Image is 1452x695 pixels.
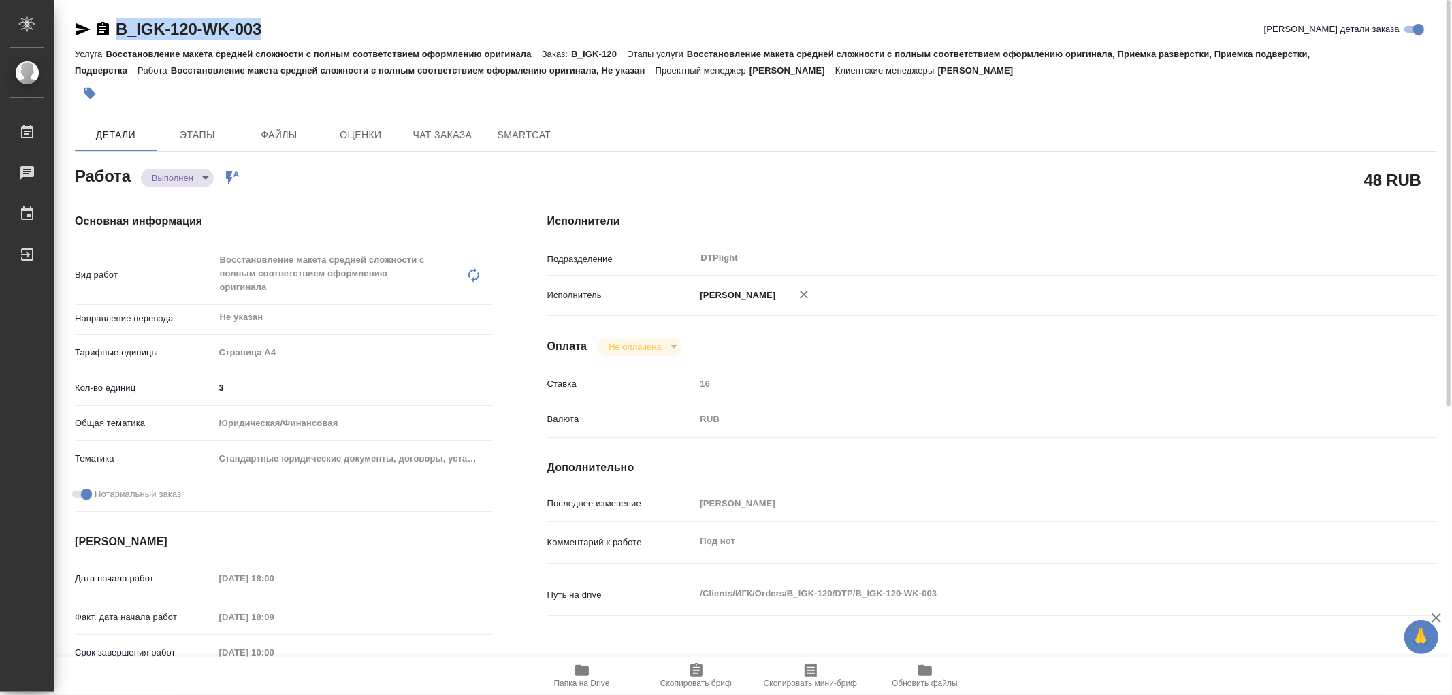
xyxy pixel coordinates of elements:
[696,530,1363,553] textarea: Под нот
[1404,620,1438,654] button: 🙏
[547,497,696,511] p: Последнее изменение
[75,381,214,395] p: Кол-во единиц
[95,487,181,501] span: Нотариальный заказ
[554,679,610,688] span: Папка на Drive
[75,268,214,282] p: Вид работ
[214,607,334,627] input: Пустое поле
[764,679,857,688] span: Скопировать мини-бриф
[789,280,819,310] button: Удалить исполнителя
[547,338,587,355] h4: Оплата
[696,289,776,302] p: [PERSON_NAME]
[696,494,1363,513] input: Пустое поле
[138,65,171,76] p: Работа
[547,377,696,391] p: Ставка
[1410,623,1433,651] span: 🙏
[75,49,1310,76] p: Восстановление макета средней сложности с полным соответствием оформлению оригинала, Приемка разв...
[214,341,493,364] div: Страница А4
[214,643,334,662] input: Пустое поле
[525,657,639,695] button: Папка на Drive
[547,413,696,426] p: Валюта
[547,253,696,266] p: Подразделение
[106,49,541,59] p: Восстановление макета средней сложности с полным соответствием оформлению оригинала
[214,378,493,398] input: ✎ Введи что-нибудь
[1264,22,1400,36] span: [PERSON_NAME] детали заказа
[547,213,1437,229] h4: Исполнители
[75,572,214,585] p: Дата начала работ
[598,338,681,356] div: Выполнен
[547,459,1437,476] h4: Дополнительно
[328,127,393,144] span: Оценки
[542,49,571,59] p: Заказ:
[214,412,493,435] div: Юридическая/Финансовая
[75,417,214,430] p: Общая тематика
[696,582,1363,605] textarea: /Clients/ИГК/Orders/B_IGK-120/DTP/B_IGK-120-WK-003
[75,21,91,37] button: Скопировать ссылку для ЯМессенджера
[246,127,312,144] span: Файлы
[148,172,197,184] button: Выполнен
[627,49,687,59] p: Этапы услуги
[639,657,754,695] button: Скопировать бриф
[214,568,334,588] input: Пустое поле
[116,20,261,38] a: B_IGK-120-WK-003
[660,679,732,688] span: Скопировать бриф
[83,127,148,144] span: Детали
[696,408,1363,431] div: RUB
[892,679,958,688] span: Обновить файлы
[75,312,214,325] p: Направление перевода
[868,657,982,695] button: Обновить файлы
[938,65,1024,76] p: [PERSON_NAME]
[141,169,214,187] div: Выполнен
[491,127,557,144] span: SmartCat
[835,65,938,76] p: Клиентские менеджеры
[171,65,656,76] p: Восстановление макета средней сложности с полным соответствием оформлению оригинала, Не указан
[547,588,696,602] p: Путь на drive
[75,534,493,550] h4: [PERSON_NAME]
[75,49,106,59] p: Услуга
[754,657,868,695] button: Скопировать мини-бриф
[547,289,696,302] p: Исполнитель
[604,341,665,353] button: Не оплачена
[696,374,1363,393] input: Пустое поле
[571,49,627,59] p: B_IGK-120
[749,65,835,76] p: [PERSON_NAME]
[95,21,111,37] button: Скопировать ссылку
[410,127,475,144] span: Чат заказа
[75,346,214,359] p: Тарифные единицы
[75,163,131,187] h2: Работа
[75,213,493,229] h4: Основная информация
[75,78,105,108] button: Добавить тэг
[214,447,493,470] div: Стандартные юридические документы, договоры, уставы
[656,65,749,76] p: Проектный менеджер
[75,646,214,660] p: Срок завершения работ
[75,611,214,624] p: Факт. дата начала работ
[165,127,230,144] span: Этапы
[75,452,214,466] p: Тематика
[547,536,696,549] p: Комментарий к работе
[1364,168,1421,191] h2: 48 RUB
